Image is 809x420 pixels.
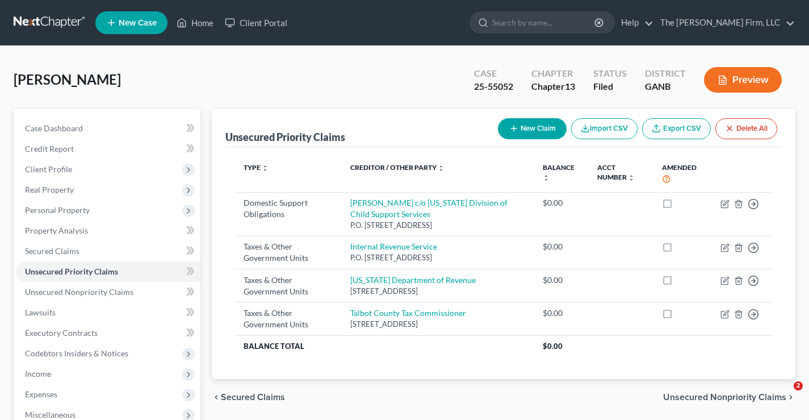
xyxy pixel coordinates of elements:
span: Expenses [25,389,57,399]
th: Amended [653,156,711,192]
div: Unsecured Priority Claims [225,130,345,144]
span: Client Profile [25,164,72,174]
span: Unsecured Nonpriority Claims [663,393,786,402]
a: Lawsuits [16,302,200,323]
span: Unsecured Priority Claims [25,267,118,276]
a: Case Dashboard [16,118,200,139]
div: $0.00 [543,307,580,319]
div: P.O. [STREET_ADDRESS] [350,252,525,263]
i: unfold_more [628,174,635,181]
span: Codebtors Insiders & Notices [25,348,128,358]
div: Filed [593,80,627,93]
a: Internal Revenue Service [350,242,437,251]
a: Help [615,13,653,33]
div: $0.00 [543,275,580,286]
a: [US_STATE] Department of Revenue [350,275,476,285]
div: GANB [645,80,686,93]
a: Executory Contracts [16,323,200,343]
a: Export CSV [642,118,711,139]
a: Unsecured Nonpriority Claims [16,282,200,302]
div: Chapter [531,67,575,80]
button: Delete All [715,118,777,139]
iframe: Intercom live chat [770,381,798,409]
div: 25-55052 [474,80,513,93]
div: Taxes & Other Government Units [244,307,332,330]
span: New Case [119,19,157,27]
a: Acct Number unfold_more [597,163,635,181]
a: Home [171,13,219,33]
a: Type unfold_more [244,163,269,172]
button: Import CSV [571,118,638,139]
a: Credit Report [16,139,200,159]
div: P.O. [STREET_ADDRESS] [350,220,525,231]
a: Secured Claims [16,241,200,261]
div: Taxes & Other Government Units [244,241,332,264]
span: Real Property [25,185,74,194]
span: Secured Claims [221,393,285,402]
div: $0.00 [543,241,580,252]
span: Executory Contracts [25,328,98,338]
span: Unsecured Nonpriority Claims [25,287,133,297]
a: Creditor / Other Party unfold_more [350,163,445,172]
span: $0.00 [543,342,563,351]
button: Preview [704,67,782,93]
div: [STREET_ADDRESS] [350,286,525,297]
span: Case Dashboard [25,123,83,133]
span: 2 [794,381,803,390]
div: Domestic Support Obligations [244,197,332,220]
div: Taxes & Other Government Units [244,275,332,297]
span: Miscellaneous [25,410,76,419]
a: Client Portal [219,13,293,33]
i: unfold_more [438,165,445,172]
div: [STREET_ADDRESS] [350,319,525,330]
span: Secured Claims [25,246,79,256]
input: Search by name... [492,12,596,33]
i: unfold_more [262,165,269,172]
button: Unsecured Nonpriority Claims chevron_right [663,393,795,402]
span: Property Analysis [25,226,88,235]
div: Chapter [531,80,575,93]
div: Case [474,67,513,80]
div: Status [593,67,627,80]
span: Personal Property [25,205,90,215]
button: chevron_left Secured Claims [212,393,285,402]
a: [PERSON_NAME] c/o [US_STATE] Division of Child Support Services [350,198,508,219]
a: Talbot County Tax Commissioner [350,308,466,318]
a: Balance unfold_more [543,163,575,181]
span: [PERSON_NAME] [14,71,121,88]
span: Credit Report [25,144,74,153]
th: Balance Total [234,335,533,356]
div: District [645,67,686,80]
a: Property Analysis [16,221,200,241]
i: chevron_left [212,393,221,402]
a: Unsecured Priority Claims [16,261,200,282]
span: 13 [565,81,575,92]
a: The [PERSON_NAME] Firm, LLC [655,13,795,33]
i: unfold_more [543,174,550,181]
button: New Claim [498,118,567,139]
div: $0.00 [543,197,580,209]
span: Income [25,369,51,379]
span: Lawsuits [25,307,56,317]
